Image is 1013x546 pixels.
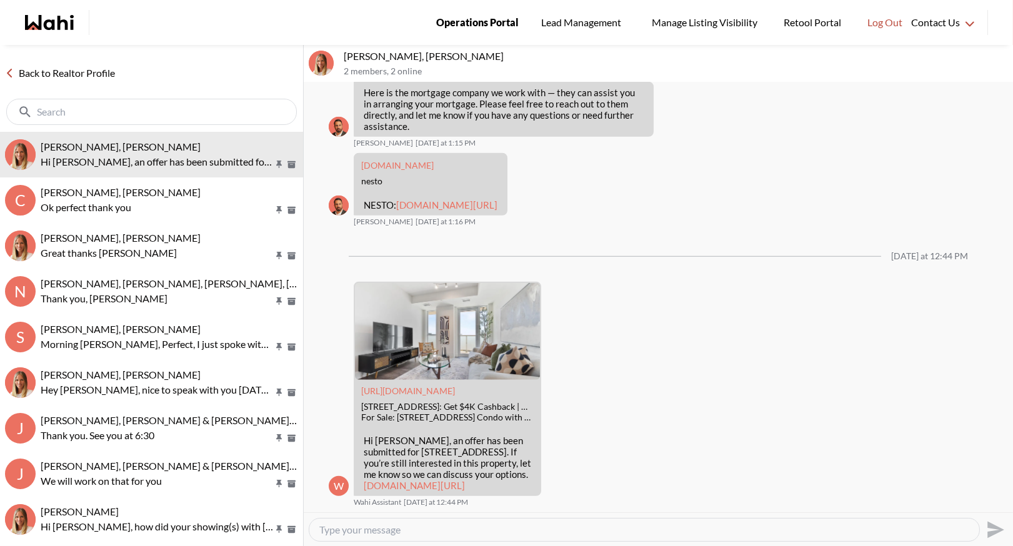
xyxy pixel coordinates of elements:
[416,138,476,148] time: 2025-08-19T17:15:54.868Z
[344,66,1008,77] p: 2 members , 2 online
[41,505,119,517] span: [PERSON_NAME]
[285,479,298,489] button: Archive
[329,476,349,496] div: W
[5,322,36,352] div: S
[41,414,453,426] span: [PERSON_NAME], [PERSON_NAME] & [PERSON_NAME], [PERSON_NAME], [PERSON_NAME]
[784,14,845,31] span: Retool Portal
[41,154,273,169] p: Hi [PERSON_NAME], an offer has been submitted for [STREET_ADDRESS]. If you’re still interested in...
[5,367,36,398] img: H
[364,199,497,211] p: NESTO:
[41,232,201,244] span: [PERSON_NAME], [PERSON_NAME]
[41,186,201,198] span: [PERSON_NAME], [PERSON_NAME]
[41,246,273,261] p: Great thanks [PERSON_NAME]
[309,51,334,76] div: Efrem Abraham, Michelle
[274,342,285,352] button: Pin
[329,117,349,137] div: Behnam Fazili
[5,459,36,489] div: J
[5,185,36,216] div: C
[41,200,273,215] p: Ok perfect thank you
[404,497,468,507] time: 2025-08-20T16:44:21.145Z
[364,87,644,132] p: Here is the mortgage company we work with — they can assist you in arranging your mortgage. Pleas...
[329,196,349,216] div: Behnam Fazili
[274,251,285,261] button: Pin
[980,515,1008,544] button: Send
[41,369,201,380] span: [PERSON_NAME], [PERSON_NAME]
[5,413,36,444] div: J
[41,291,273,306] p: Thank you, [PERSON_NAME]
[41,382,273,397] p: Hey [PERSON_NAME], nice to speak with you [DATE]. As discussed, let's reconnect after your mortga...
[285,342,298,352] button: Archive
[285,159,298,170] button: Archive
[5,504,36,535] div: Ritu Gill, Michelle
[5,367,36,398] div: Hazel Angeles, Michelle
[41,337,273,352] p: Morning [PERSON_NAME], Perfect, I just spoke with her! I’ll update you as soon as I hear back.
[396,199,497,211] a: [DOMAIN_NAME][URL]
[344,50,1008,62] p: [PERSON_NAME], [PERSON_NAME]
[5,139,36,170] img: E
[41,474,273,489] p: We will work on that for you
[361,412,534,423] div: For Sale: [STREET_ADDRESS] Condo with $4.0K Cashback through Wahi Cashback. View 26 photos, locat...
[5,231,36,261] img: C
[309,51,334,76] img: E
[285,433,298,444] button: Archive
[355,283,540,380] img: 188 Fairview Mall Dr #1611, Toronto, ON: Get $4K Cashback | Wahi
[5,276,36,307] div: N
[364,435,531,491] p: Hi [PERSON_NAME], an offer has been submitted for [STREET_ADDRESS]. If you’re still interested in...
[274,296,285,307] button: Pin
[25,15,74,30] a: Wahi homepage
[274,387,285,398] button: Pin
[285,387,298,398] button: Archive
[361,402,534,412] div: [STREET_ADDRESS]: Get $4K Cashback | Wahi
[41,428,273,443] p: Thank you. See you at 6:30
[285,205,298,216] button: Archive
[648,14,761,31] span: Manage Listing Visibility
[329,117,349,137] img: B
[274,159,285,170] button: Pin
[274,479,285,489] button: Pin
[274,433,285,444] button: Pin
[436,14,519,31] span: Operations Portal
[354,497,401,507] span: Wahi Assistant
[5,139,36,170] div: Efrem Abraham, Michelle
[41,460,369,472] span: [PERSON_NAME], [PERSON_NAME] & [PERSON_NAME] [PERSON_NAME]
[285,251,298,261] button: Archive
[867,14,902,31] span: Log Out
[285,524,298,535] button: Archive
[41,141,201,152] span: [PERSON_NAME], [PERSON_NAME]
[364,480,465,491] a: [DOMAIN_NAME][URL]
[5,231,36,261] div: Cheryl Zanetti, Michelle
[361,160,434,171] a: Attachment
[285,296,298,307] button: Archive
[361,176,500,187] div: nesto
[541,14,626,31] span: Lead Management
[41,519,273,534] p: Hi [PERSON_NAME], how did your showing(s) with [PERSON_NAME] go [DATE]?
[274,524,285,535] button: Pin
[5,504,36,535] img: R
[354,138,413,148] span: [PERSON_NAME]
[319,524,969,536] textarea: Type your message
[361,385,455,396] a: Attachment
[329,196,349,216] img: B
[41,277,364,289] span: [PERSON_NAME], [PERSON_NAME], [PERSON_NAME], [PERSON_NAME]
[416,217,476,227] time: 2025-08-19T17:16:14.758Z
[891,251,968,262] div: [DATE] at 12:44 PM
[274,205,285,216] button: Pin
[41,323,201,335] span: [PERSON_NAME], [PERSON_NAME]
[37,106,269,118] input: Search
[354,217,413,227] span: [PERSON_NAME]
